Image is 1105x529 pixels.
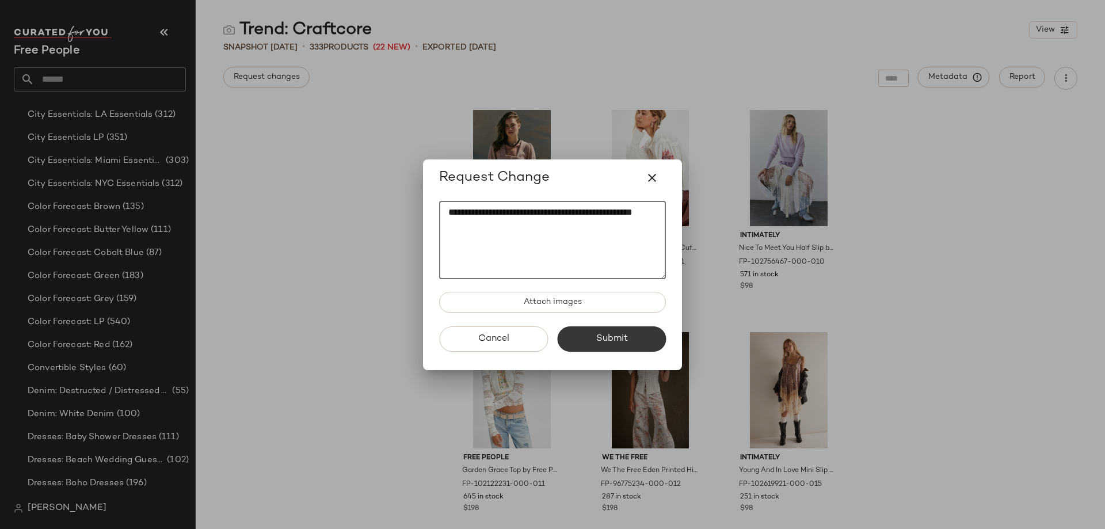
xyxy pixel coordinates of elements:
button: Attach images [439,292,666,313]
span: Cancel [478,333,509,344]
span: Submit [595,333,627,344]
button: Submit [557,326,666,352]
span: Request Change [439,169,550,187]
button: Cancel [439,326,548,352]
span: Attach images [523,298,582,307]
